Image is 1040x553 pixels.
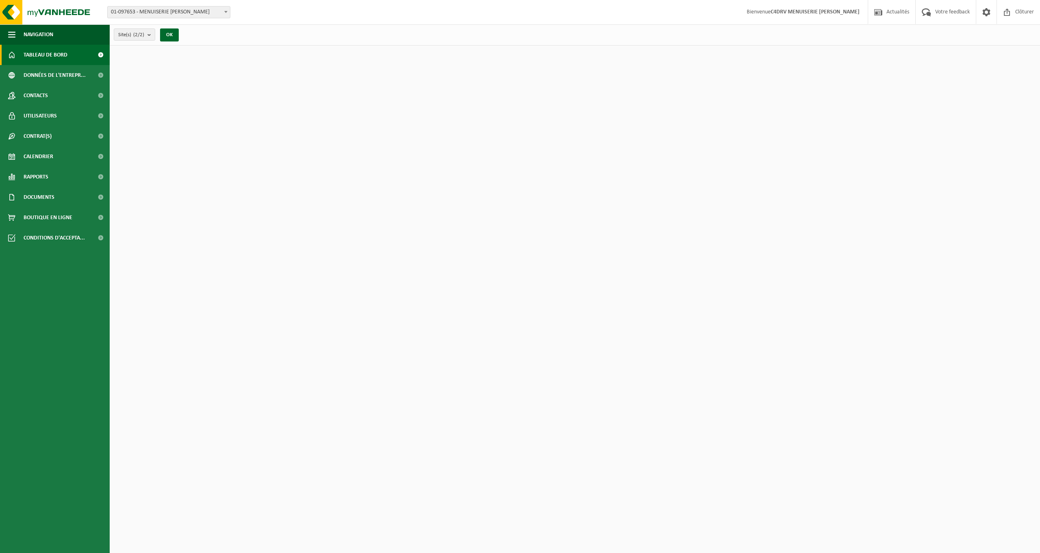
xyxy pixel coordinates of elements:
span: Calendrier [24,146,53,167]
span: Utilisateurs [24,106,57,126]
span: 01-097653 - MENUISERIE STEFAN SRL - DOUR [108,7,230,18]
span: Documents [24,187,54,207]
count: (2/2) [133,32,144,37]
span: Site(s) [118,29,144,41]
span: Conditions d'accepta... [24,228,85,248]
span: Données de l'entrepr... [24,65,86,85]
span: 01-097653 - MENUISERIE STEFAN SRL - DOUR [107,6,230,18]
span: Rapports [24,167,48,187]
span: Tableau de bord [24,45,67,65]
span: Navigation [24,24,53,45]
span: Contrat(s) [24,126,52,146]
span: Contacts [24,85,48,106]
button: Site(s)(2/2) [114,28,155,41]
button: OK [160,28,179,41]
strong: C4DRV MENUISERIE [PERSON_NAME] [771,9,860,15]
span: Boutique en ligne [24,207,72,228]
